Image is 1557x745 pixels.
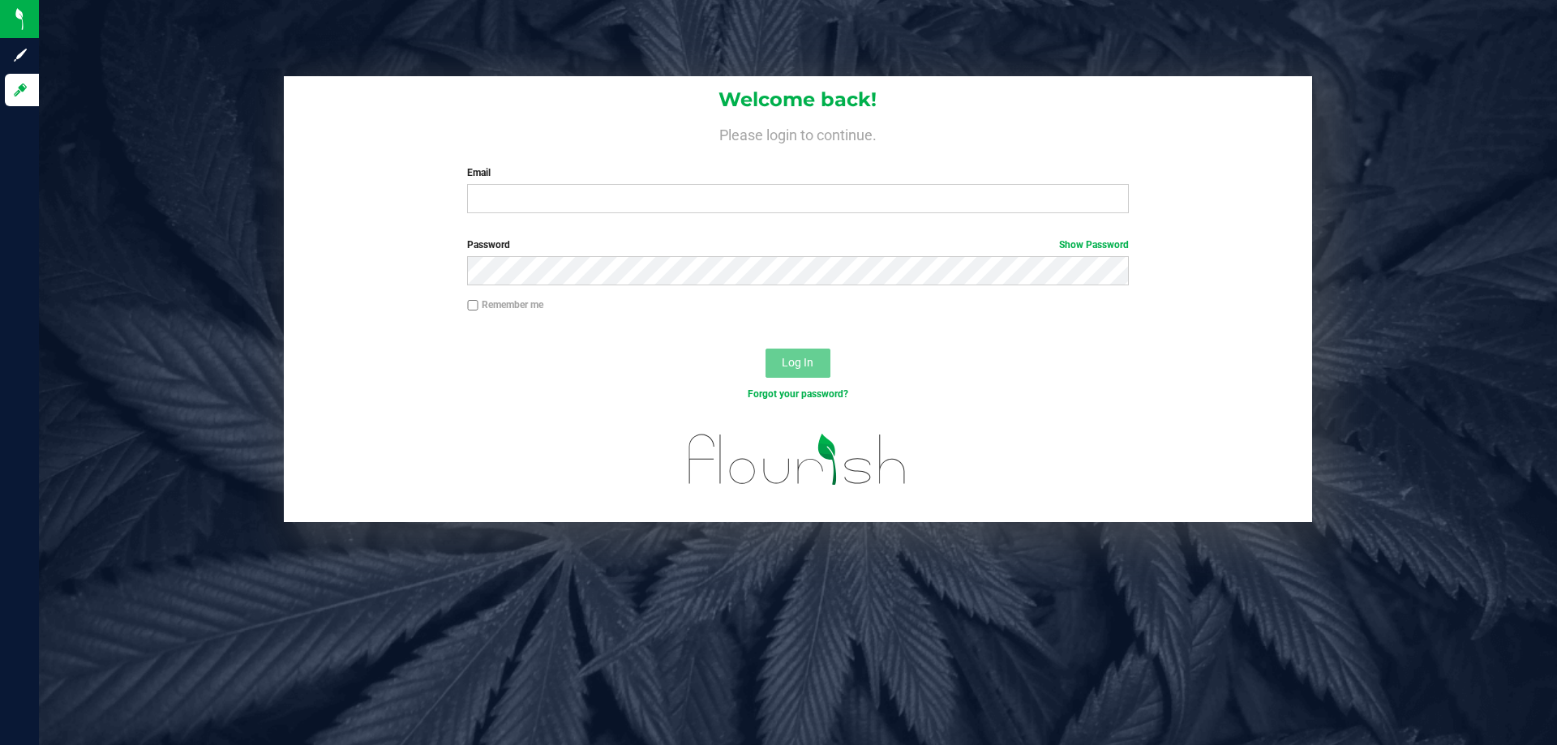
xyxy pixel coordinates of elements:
[467,165,1128,180] label: Email
[467,300,478,311] input: Remember me
[669,418,926,501] img: flourish_logo.svg
[766,349,830,378] button: Log In
[467,298,543,312] label: Remember me
[748,388,848,400] a: Forgot your password?
[1059,239,1129,250] a: Show Password
[782,356,813,369] span: Log In
[12,82,28,98] inline-svg: Log in
[284,89,1312,110] h1: Welcome back!
[284,123,1312,143] h4: Please login to continue.
[12,47,28,63] inline-svg: Sign up
[467,239,510,250] span: Password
